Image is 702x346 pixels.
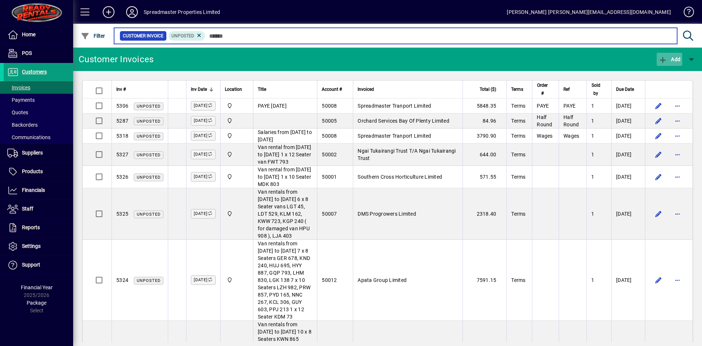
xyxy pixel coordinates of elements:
[653,100,664,112] button: Edit
[537,133,552,139] span: Wages
[116,103,128,109] span: 5306
[591,211,594,217] span: 1
[21,284,53,290] span: Financial Year
[322,174,337,180] span: 50001
[4,119,73,131] a: Backorders
[4,237,73,256] a: Settings
[4,181,73,200] a: Financials
[358,133,431,139] span: Spreadmaster Tranport Limited
[672,149,683,160] button: More options
[653,171,664,183] button: Edit
[97,5,120,19] button: Add
[322,118,337,124] span: 50005
[7,122,38,128] span: Backorders
[191,150,216,159] label: [DATE]
[672,274,683,286] button: More options
[511,211,525,217] span: Terms
[258,189,310,239] span: Van rentals from [DATE] to [DATE] 6 x 8 Seater vans LGT 45, LDT 529, KLM 162, KWW 723, KGP 240 ( ...
[322,277,337,283] span: 50012
[7,134,50,140] span: Communications
[7,85,30,90] span: Invoices
[463,188,506,240] td: 2318.40
[116,85,126,93] span: Inv #
[258,144,312,165] span: Van rental from [DATE] to [DATE] 1 x 12 Seater van FWT 793
[258,103,287,109] span: PAYE [DATE]
[653,274,664,286] button: Edit
[591,118,594,124] span: 1
[22,224,40,230] span: Reports
[463,98,506,114] td: 5848.35
[591,152,594,157] span: 1
[137,278,161,283] span: Unposted
[137,153,161,157] span: Unposted
[258,167,312,187] span: Van rental from [DATE] to [DATE] 1 x 10 Seater MDK 803
[672,171,683,183] button: More options
[511,85,523,93] span: Terms
[137,212,161,217] span: Unposted
[511,133,525,139] span: Terms
[653,149,664,160] button: Edit
[225,102,249,110] span: 965 State Highway 2
[563,133,579,139] span: Wages
[467,85,503,93] div: Total ($)
[322,211,337,217] span: 50007
[116,211,128,217] span: 5325
[137,104,161,109] span: Unposted
[191,275,216,285] label: [DATE]
[657,53,682,66] button: Add
[358,277,407,283] span: Apata Group Limited
[591,103,594,109] span: 1
[116,152,128,157] span: 5327
[137,134,161,139] span: Unposted
[658,56,680,62] span: Add
[322,103,337,109] span: 50008
[258,241,310,320] span: Van rentals from [DATE] to [DATE] 7 x 8 Seaters GER 678, KND 240, HUJ 695, HYY 887, GQP 793, LHM ...
[22,150,43,156] span: Suppliers
[358,148,456,161] span: Ngai Tukairangi Trust T/A Ngai Tukairangi Trust
[4,94,73,106] a: Payments
[22,31,35,37] span: Home
[22,50,32,56] span: POS
[537,81,548,97] span: Order #
[4,106,73,119] a: Quotes
[22,262,40,268] span: Support
[4,26,73,44] a: Home
[672,115,683,127] button: More options
[191,85,216,93] div: Inv Date
[225,276,249,284] span: 965 State Highway 2
[4,219,73,237] a: Reports
[591,81,600,97] span: Sold by
[191,131,216,141] label: [DATE]
[611,144,645,166] td: [DATE]
[191,85,207,93] span: Inv Date
[4,163,73,181] a: Products
[611,129,645,144] td: [DATE]
[591,81,607,97] div: Sold by
[322,152,337,157] span: 50002
[611,98,645,114] td: [DATE]
[511,118,525,124] span: Terms
[225,85,242,93] span: Location
[144,6,220,18] div: Spreadmaster Properties Limited
[616,85,641,93] div: Due Date
[258,85,313,93] div: Title
[358,174,442,180] span: Southern Cross Horticulture Limited
[616,85,634,93] span: Due Date
[463,240,506,321] td: 7591.15
[537,81,554,97] div: Order #
[27,300,46,306] span: Package
[137,119,161,124] span: Unposted
[591,133,594,139] span: 1
[591,277,594,283] span: 1
[22,187,45,193] span: Financials
[611,240,645,321] td: [DATE]
[507,6,671,18] div: [PERSON_NAME] [PERSON_NAME][EMAIL_ADDRESS][DOMAIN_NAME]
[611,166,645,188] td: [DATE]
[480,85,496,93] span: Total ($)
[511,277,525,283] span: Terms
[22,243,41,249] span: Settings
[191,101,216,111] label: [DATE]
[120,5,144,19] button: Profile
[672,100,683,112] button: More options
[358,211,416,217] span: DMS Progrowers Limited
